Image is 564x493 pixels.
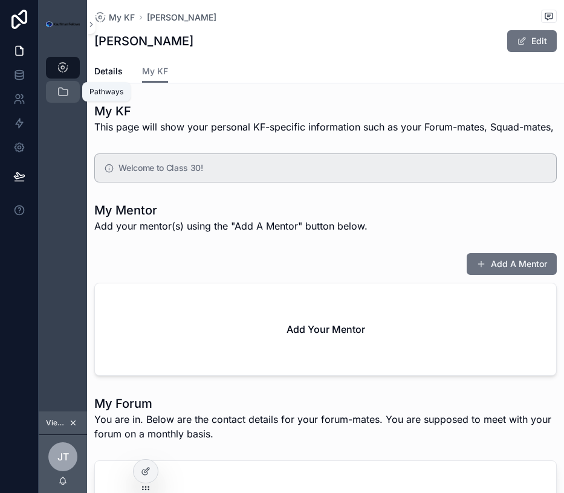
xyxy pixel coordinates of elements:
h1: [PERSON_NAME] [94,33,193,50]
a: Details [94,60,123,85]
a: [PERSON_NAME] [147,11,216,24]
h1: My KF [94,103,554,120]
a: My KF [94,11,135,24]
a: My KF [142,60,168,83]
button: Edit [507,30,557,52]
button: Add A Mentor [467,253,557,275]
div: scrollable content [39,48,87,118]
span: Viewing as Jo [46,418,66,428]
div: Pathways [89,87,123,97]
span: My KF [142,65,168,77]
img: App logo [46,21,80,28]
h1: My Forum [94,395,557,412]
span: JT [57,449,69,464]
h2: Add Your Mentor [287,322,365,337]
span: You are in . Below are the contact details for your forum-mates. You are supposed to meet with yo... [94,412,557,441]
h1: My Mentor [94,202,368,219]
span: Details [94,65,123,77]
span: Add your mentor(s) using the "Add A Mentor" button below. [94,219,368,233]
h5: Welcome to Class 30! [118,164,546,172]
span: My KF [109,11,135,24]
span: This page will show your personal KF-specific information such as your Forum-mates, Squad-mates, [94,120,554,134]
